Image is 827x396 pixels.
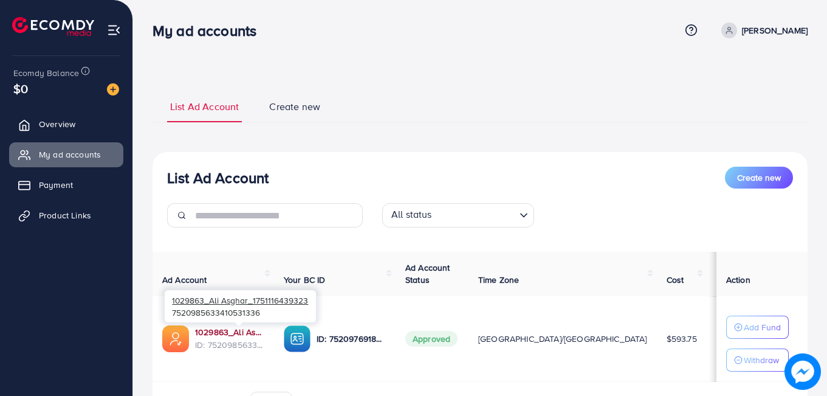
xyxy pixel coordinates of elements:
[284,325,311,352] img: ic-ba-acc.ded83a64.svg
[172,294,308,306] span: 1029863_Ali Asghar_1751116439323
[13,80,28,97] span: $0
[382,203,534,228] div: Search for option
[12,17,94,36] img: logo
[667,333,697,345] span: $593.75
[726,349,789,372] button: Withdraw
[725,167,793,189] button: Create new
[39,148,101,161] span: My ad accounts
[784,353,821,390] img: image
[737,172,781,184] span: Create new
[389,205,434,224] span: All status
[170,100,239,114] span: List Ad Account
[716,23,808,38] a: [PERSON_NAME]
[742,23,808,38] p: [PERSON_NAME]
[195,326,264,338] a: 1029863_Ali Asghar_1751116439323
[478,333,647,345] span: [GEOGRAPHIC_DATA]/[GEOGRAPHIC_DATA]
[269,100,320,114] span: Create new
[744,353,779,367] p: Withdraw
[9,173,123,197] a: Payment
[667,274,684,286] span: Cost
[107,83,119,96] img: image
[39,209,91,221] span: Product Links
[162,274,207,286] span: Ad Account
[162,325,189,352] img: ic-ads-acc.e4c84228.svg
[436,206,515,224] input: Search for option
[317,332,386,346] p: ID: 7520976918603874321
[726,274,750,286] span: Action
[13,67,79,79] span: Ecomdy Balance
[165,290,316,322] div: 7520985633410531336
[195,339,264,351] span: ID: 7520985633410531336
[167,169,269,187] h3: List Ad Account
[9,203,123,228] a: Product Links
[9,112,123,136] a: Overview
[39,179,73,191] span: Payment
[39,118,75,130] span: Overview
[405,262,450,286] span: Ad Account Status
[9,142,123,167] a: My ad accounts
[284,274,326,286] span: Your BC ID
[744,320,781,335] p: Add Fund
[153,22,266,40] h3: My ad accounts
[726,316,789,339] button: Add Fund
[478,274,519,286] span: Time Zone
[107,23,121,37] img: menu
[405,331,458,347] span: Approved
